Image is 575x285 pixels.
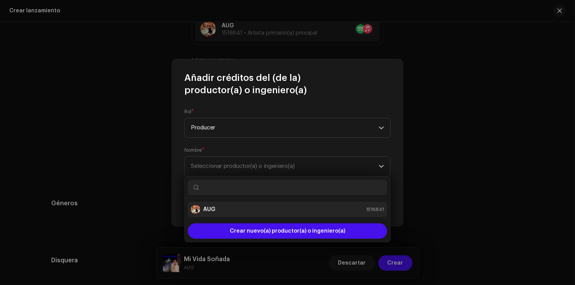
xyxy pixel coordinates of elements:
span: Producer [191,118,379,137]
span: Seleccionar productor(a) o ingeniero(a) [191,157,379,176]
span: Crear nuevo(a) productor(a) o ingeniero(a) [230,223,345,239]
label: Nombre [184,147,204,153]
span: Seleccionar productor(a) o ingeniero(a) [191,163,295,169]
span: Añadir créditos del (de la) productor(a) o ingeniero(a) [184,72,391,96]
ul: Option List [185,199,390,220]
strong: AUG [203,206,215,213]
span: 1516841 [366,206,384,213]
div: dropdown trigger [379,118,384,137]
div: dropdown trigger [379,157,384,176]
img: 0eb8ad39-b54b-4045-9e72-439ba20c84e7 [191,205,200,214]
label: Rol [184,109,194,115]
li: AUG [188,202,387,217]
